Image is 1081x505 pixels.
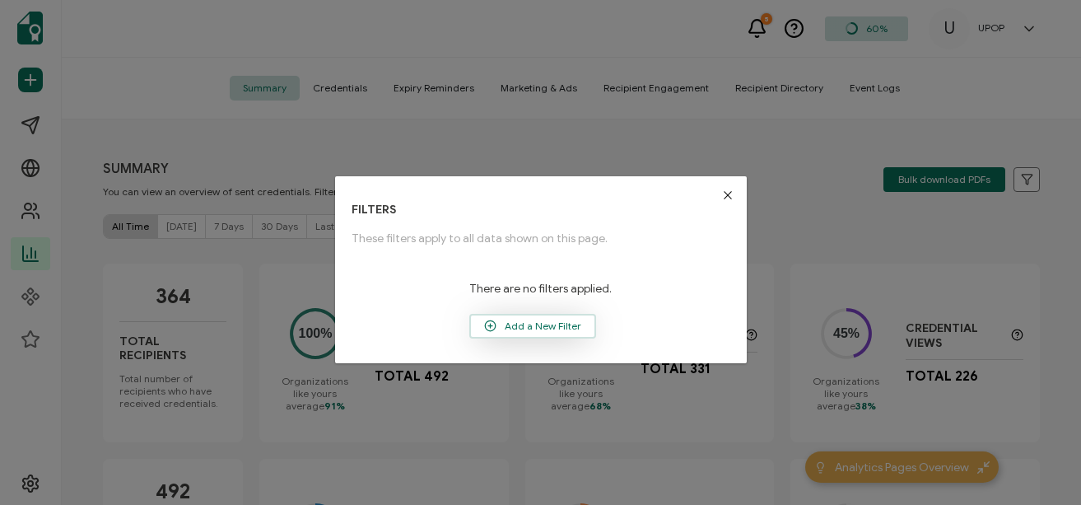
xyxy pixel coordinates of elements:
button: Add a New Filter [469,314,596,339]
p: These filters apply to all data shown on this page. [352,231,608,247]
iframe: Chat Widget [999,426,1081,505]
p: There are no filters applied. [469,280,612,297]
div: dialog [335,176,747,363]
span: Add a New Filter [471,314,594,339]
button: Close [709,176,747,214]
span: FILTERS [352,201,730,218]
